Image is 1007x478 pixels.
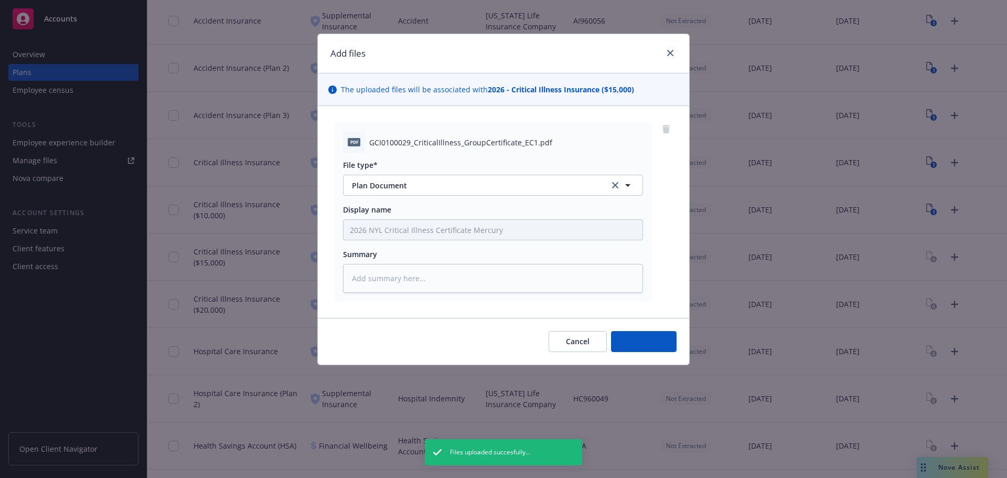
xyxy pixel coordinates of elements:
button: Add files [611,331,677,352]
button: Cancel [549,331,607,352]
strong: 2026 - Critical Illness Insurance ($15,000) [488,84,634,94]
span: File type* [343,160,378,170]
span: The uploaded files will be associated with [341,84,634,95]
span: GCI0100029_CriticalIllness_GroupCertificate_EC1.pdf [369,137,552,148]
a: clear selection [609,179,622,192]
span: Cancel [566,336,590,346]
h1: Add files [330,47,366,60]
span: Display name [343,205,391,215]
a: close [664,47,677,59]
span: Files uploaded succesfully... [450,448,530,457]
button: Plan Documentclear selection [343,175,643,196]
span: Add files [628,336,659,346]
span: pdf [348,138,360,146]
span: Summary [343,249,377,259]
span: Plan Document [352,180,595,191]
input: Add display name here... [344,220,642,240]
a: remove [660,123,672,135]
